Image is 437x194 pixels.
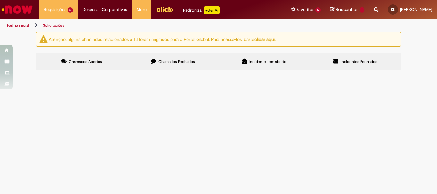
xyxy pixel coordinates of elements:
span: Favoritos [297,6,314,13]
ng-bind-html: Atenção: alguns chamados relacionados a T.I foram migrados para o Portal Global. Para acessá-los,... [49,36,276,42]
span: Rascunhos [336,6,359,12]
span: Despesas Corporativas [83,6,127,13]
a: Solicitações [43,23,64,28]
img: click_logo_yellow_360x200.png [156,4,173,14]
span: [PERSON_NAME] [400,7,432,12]
span: Incidentes em aberto [249,59,286,64]
span: KB [391,7,395,12]
span: Requisições [44,6,66,13]
div: Padroniza [183,6,220,14]
span: Incidentes Fechados [341,59,377,64]
span: 5 [68,7,73,13]
a: Página inicial [7,23,29,28]
span: 1 [360,7,364,13]
span: Chamados Fechados [158,59,195,64]
span: Chamados Abertos [69,59,102,64]
a: Rascunhos [330,7,364,13]
span: 5 [315,7,321,13]
ul: Trilhas de página [5,19,287,31]
img: ServiceNow [1,3,34,16]
p: +GenAi [204,6,220,14]
span: More [137,6,147,13]
a: clicar aqui. [254,36,276,42]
